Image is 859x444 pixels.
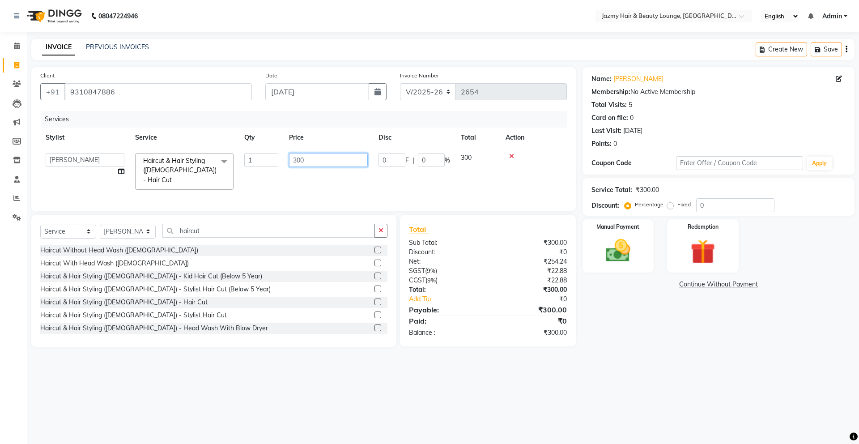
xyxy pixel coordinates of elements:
[591,87,846,97] div: No Active Membership
[488,257,573,266] div: ₹254.24
[402,238,488,248] div: Sub Total:
[409,225,429,234] span: Total
[373,128,455,148] th: Disc
[613,74,663,84] a: [PERSON_NAME]
[591,74,612,84] div: Name:
[402,257,488,266] div: Net:
[591,158,676,168] div: Coupon Code
[427,277,436,284] span: 9%
[488,276,573,285] div: ₹22.88
[677,201,691,209] label: Fixed
[488,328,573,337] div: ₹300.00
[402,266,488,276] div: ( )
[402,285,488,295] div: Total:
[488,248,573,257] div: ₹0
[41,111,574,128] div: Services
[688,223,719,231] label: Redemption
[409,267,425,275] span: SGST
[488,285,573,295] div: ₹300.00
[64,83,252,100] input: Search by Name/Mobile/Email/Code
[488,304,573,315] div: ₹300.00
[591,139,612,149] div: Points:
[412,156,414,165] span: |
[40,246,198,255] div: Haircut Without Head Wash ([DEMOGRAPHIC_DATA])
[40,128,130,148] th: Stylist
[591,113,628,123] div: Card on file:
[613,139,617,149] div: 0
[635,201,663,209] label: Percentage
[756,43,807,56] button: Create New
[445,156,450,165] span: %
[98,4,138,29] b: 08047224946
[42,39,75,55] a: INVOICE
[461,154,472,162] span: 300
[265,72,277,80] label: Date
[402,316,488,326] div: Paid:
[130,128,239,148] th: Service
[584,280,853,289] a: Continue Without Payment
[40,83,65,100] button: +91
[596,223,639,231] label: Manual Payment
[405,156,409,165] span: F
[239,128,284,148] th: Qty
[402,276,488,285] div: ( )
[284,128,373,148] th: Price
[629,100,632,110] div: 5
[40,272,262,281] div: Haircut & Hair Styling ([DEMOGRAPHIC_DATA]) - Kid Hair Cut (Below 5 Year)
[623,126,642,136] div: [DATE]
[500,128,567,148] th: Action
[172,176,176,184] a: x
[811,43,842,56] button: Save
[598,236,638,265] img: _cash.svg
[591,201,619,210] div: Discount:
[409,276,425,284] span: CGST
[40,72,55,80] label: Client
[402,248,488,257] div: Discount:
[636,185,659,195] div: ₹300.00
[402,328,488,337] div: Balance :
[40,259,189,268] div: Haircut With Head Wash ([DEMOGRAPHIC_DATA])
[591,126,621,136] div: Last Visit:
[455,128,500,148] th: Total
[40,324,268,333] div: Haircut & Hair Styling ([DEMOGRAPHIC_DATA]) - Head Wash With Blow Dryer
[488,316,573,326] div: ₹0
[488,266,573,276] div: ₹22.88
[427,267,435,274] span: 9%
[591,185,632,195] div: Service Total:
[683,236,723,267] img: _gift.svg
[502,295,573,304] div: ₹0
[807,157,832,170] button: Apply
[40,298,208,307] div: Haircut & Hair Styling ([DEMOGRAPHIC_DATA]) - Hair Cut
[23,4,84,29] img: logo
[402,304,488,315] div: Payable:
[591,87,630,97] div: Membership:
[822,12,842,21] span: Admin
[400,72,439,80] label: Invoice Number
[630,113,634,123] div: 0
[676,156,803,170] input: Enter Offer / Coupon Code
[591,100,627,110] div: Total Visits:
[488,238,573,248] div: ₹300.00
[40,311,227,320] div: Haircut & Hair Styling ([DEMOGRAPHIC_DATA]) - Stylist Hair Cut
[143,157,217,184] span: Haircut & Hair Styling ([DEMOGRAPHIC_DATA]) - Hair Cut
[162,224,375,238] input: Search or Scan
[40,285,271,294] div: Haircut & Hair Styling ([DEMOGRAPHIC_DATA]) - Stylist Hair Cut (Below 5 Year)
[402,295,502,304] a: Add Tip
[86,43,149,51] a: PREVIOUS INVOICES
